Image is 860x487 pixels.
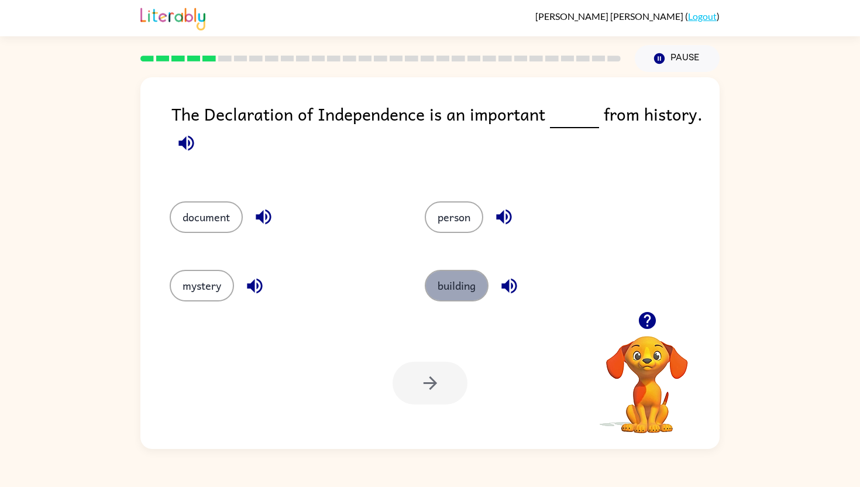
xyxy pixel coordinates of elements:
video: Your browser must support playing .mp4 files to use Literably. Please try using another browser. [589,318,706,435]
button: person [425,201,483,233]
span: [PERSON_NAME] [PERSON_NAME] [535,11,685,22]
button: mystery [170,270,234,301]
div: The Declaration of Independence is an important from history. [171,101,720,178]
button: building [425,270,489,301]
button: Pause [635,45,720,72]
div: ( ) [535,11,720,22]
button: document [170,201,243,233]
a: Logout [688,11,717,22]
img: Literably [140,5,205,30]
